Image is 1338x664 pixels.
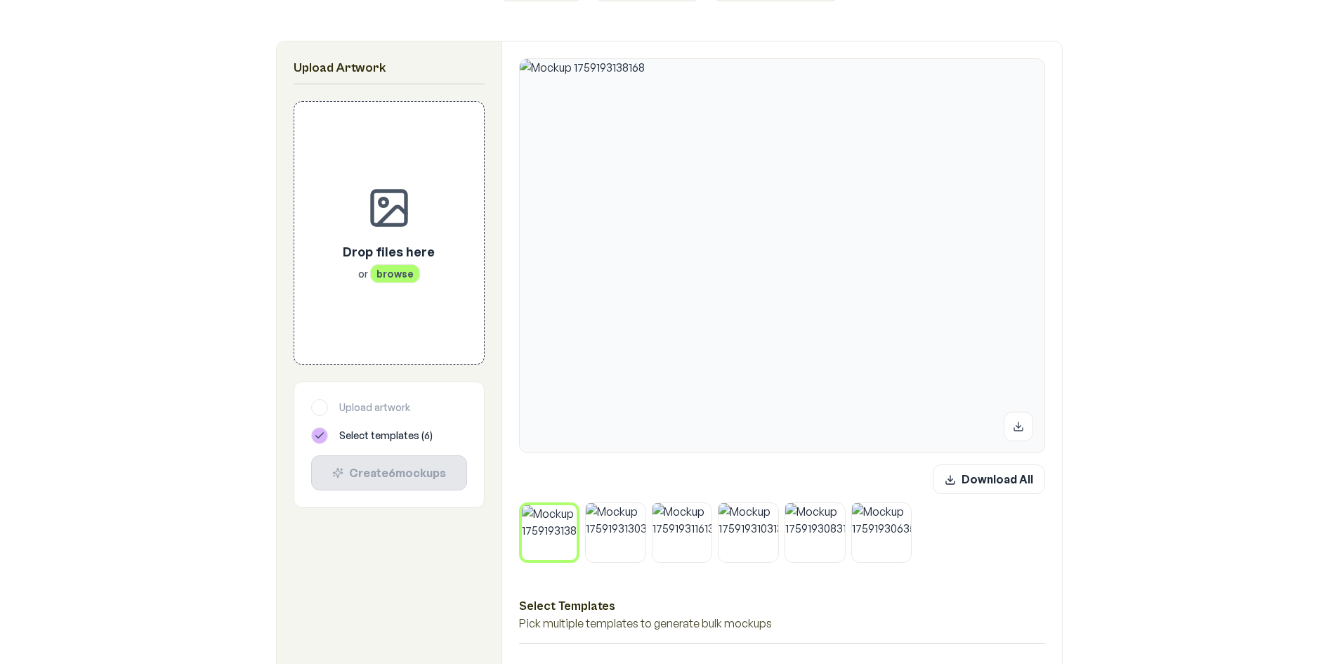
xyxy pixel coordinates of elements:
button: Download mockup [1004,412,1033,441]
span: browse [370,264,420,283]
h3: Select Templates [519,597,1045,615]
img: Mockup 1759193138168 [522,505,577,561]
img: Mockup 1759193130310 [586,503,645,563]
img: Mockup 1759193103133 [719,503,778,563]
span: Select templates ( 6 ) [339,429,433,443]
p: Drop files here [343,242,435,261]
button: Download All [933,464,1045,494]
img: Mockup 1759193116139 [652,503,712,563]
span: Upload artwork [339,401,410,415]
h2: Upload Artwork [294,58,485,78]
p: or [343,267,435,281]
button: Create6mockups [311,455,467,490]
p: Pick multiple templates to generate bulk mockups [519,615,1045,632]
div: Create 6 mockup s [323,464,455,481]
img: Mockup 1759193063559 [852,503,912,563]
img: Mockup 1759193138168 [520,59,1044,453]
img: Mockup 1759193083136 [785,503,845,563]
